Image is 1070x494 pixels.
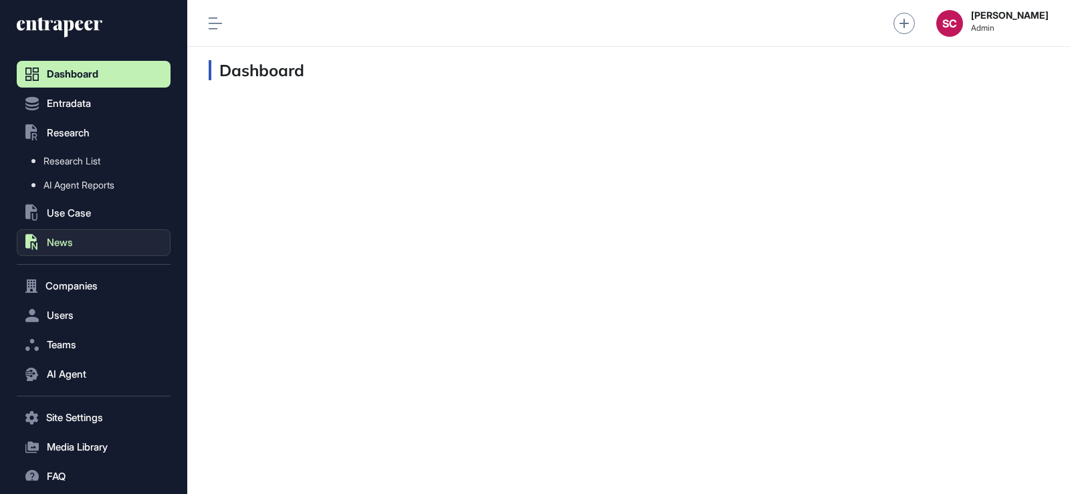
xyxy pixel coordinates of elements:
[47,369,86,380] span: AI Agent
[47,310,74,321] span: Users
[23,173,171,197] a: AI Agent Reports
[47,69,98,80] span: Dashboard
[43,180,114,191] span: AI Agent Reports
[46,412,103,423] span: Site Settings
[47,442,108,453] span: Media Library
[47,98,91,109] span: Entradata
[971,10,1049,21] strong: [PERSON_NAME]
[971,23,1049,33] span: Admin
[47,208,91,219] span: Use Case
[209,60,304,80] h3: Dashboard
[43,156,100,166] span: Research List
[17,404,171,431] button: Site Settings
[17,302,171,329] button: Users
[17,463,171,490] button: FAQ
[17,332,171,358] button: Teams
[17,61,171,88] a: Dashboard
[47,128,90,138] span: Research
[936,10,963,37] button: SC
[47,340,76,350] span: Teams
[17,273,171,299] button: Companies
[17,229,171,256] button: News
[17,90,171,117] button: Entradata
[47,237,73,248] span: News
[17,434,171,461] button: Media Library
[17,361,171,388] button: AI Agent
[17,120,171,146] button: Research
[45,281,98,291] span: Companies
[23,149,171,173] a: Research List
[17,200,171,227] button: Use Case
[47,471,66,482] span: FAQ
